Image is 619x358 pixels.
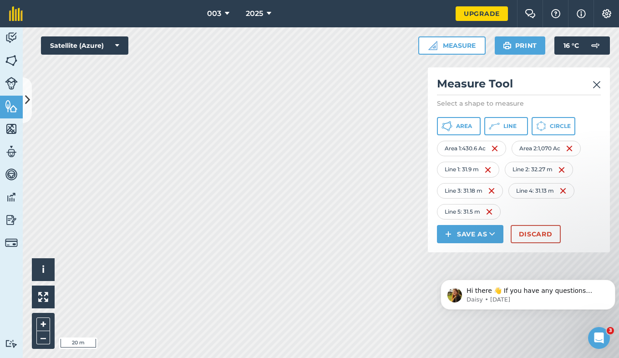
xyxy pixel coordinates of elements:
[246,8,263,19] span: 2025
[41,36,128,55] button: Satellite (Azure)
[554,36,610,55] button: 16 °C
[437,141,506,156] div: Area 1 : 430.6 Ac
[511,225,561,243] button: Discard
[593,79,601,90] img: svg+xml;base64,PHN2ZyB4bWxucz0iaHR0cDovL3d3dy53My5vcmcvMjAwMC9zdmciIHdpZHRoPSIyMiIgaGVpZ2h0PSIzMC...
[437,99,601,108] p: Select a shape to measure
[5,99,18,113] img: svg+xml;base64,PHN2ZyB4bWxucz0iaHR0cDovL3d3dy53My5vcmcvMjAwMC9zdmciIHdpZHRoPSI1NiIgaGVpZ2h0PSI2MC...
[207,8,221,19] span: 003
[588,327,610,349] iframe: Intercom live chat
[491,143,498,154] img: svg+xml;base64,PHN2ZyB4bWxucz0iaHR0cDovL3d3dy53My5vcmcvMjAwMC9zdmciIHdpZHRoPSIxNiIgaGVpZ2h0PSIyNC...
[36,331,50,344] button: –
[495,36,546,55] button: Print
[5,190,18,204] img: svg+xml;base64,PD94bWwgdmVyc2lvbj0iMS4wIiBlbmNvZGluZz0idXRmLTgiPz4KPCEtLSBHZW5lcmF0b3I6IEFkb2JlIE...
[445,229,452,240] img: svg+xml;base64,PHN2ZyB4bWxucz0iaHR0cDovL3d3dy53My5vcmcvMjAwMC9zdmciIHdpZHRoPSIxNCIgaGVpZ2h0PSIyNC...
[532,117,575,135] button: Circle
[505,162,573,177] div: Line 2 : 32.27 m
[418,36,486,55] button: Measure
[586,36,604,55] img: svg+xml;base64,PD94bWwgdmVyc2lvbj0iMS4wIiBlbmNvZGluZz0idXRmLTgiPz4KPCEtLSBHZW5lcmF0b3I6IEFkb2JlIE...
[456,6,508,21] a: Upgrade
[437,77,601,95] h2: Measure Tool
[559,185,567,196] img: svg+xml;base64,PHN2ZyB4bWxucz0iaHR0cDovL3d3dy53My5vcmcvMjAwMC9zdmciIHdpZHRoPSIxNiIgaGVpZ2h0PSIyNC...
[503,40,512,51] img: svg+xml;base64,PHN2ZyB4bWxucz0iaHR0cDovL3d3dy53My5vcmcvMjAwMC9zdmciIHdpZHRoPSIxOSIgaGVpZ2h0PSIyNC...
[437,261,619,324] iframe: Intercom notifications message
[5,339,18,348] img: svg+xml;base64,PD94bWwgdmVyc2lvbj0iMS4wIiBlbmNvZGluZz0idXRmLTgiPz4KPCEtLSBHZW5lcmF0b3I6IEFkb2JlIE...
[5,77,18,90] img: svg+xml;base64,PD94bWwgdmVyc2lvbj0iMS4wIiBlbmNvZGluZz0idXRmLTgiPz4KPCEtLSBHZW5lcmF0b3I6IEFkb2JlIE...
[601,9,612,18] img: A cog icon
[437,225,503,243] button: Save as
[566,143,573,154] img: svg+xml;base64,PHN2ZyB4bWxucz0iaHR0cDovL3d3dy53My5vcmcvMjAwMC9zdmciIHdpZHRoPSIxNiIgaGVpZ2h0PSIyNC...
[32,258,55,281] button: i
[9,6,23,21] img: fieldmargin Logo
[36,317,50,331] button: +
[456,123,472,130] span: Area
[512,141,581,156] div: Area 2 : 1,070 Ac
[577,8,586,19] img: svg+xml;base64,PHN2ZyB4bWxucz0iaHR0cDovL3d3dy53My5vcmcvMjAwMC9zdmciIHdpZHRoPSIxNyIgaGVpZ2h0PSIxNy...
[437,117,481,135] button: Area
[484,117,528,135] button: Line
[488,185,495,196] img: svg+xml;base64,PHN2ZyB4bWxucz0iaHR0cDovL3d3dy53My5vcmcvMjAwMC9zdmciIHdpZHRoPSIxNiIgaGVpZ2h0PSIyNC...
[607,327,614,334] span: 3
[5,213,18,227] img: svg+xml;base64,PD94bWwgdmVyc2lvbj0iMS4wIiBlbmNvZGluZz0idXRmLTgiPz4KPCEtLSBHZW5lcmF0b3I6IEFkb2JlIE...
[5,145,18,159] img: svg+xml;base64,PD94bWwgdmVyc2lvbj0iMS4wIiBlbmNvZGluZz0idXRmLTgiPz4KPCEtLSBHZW5lcmF0b3I6IEFkb2JlIE...
[38,292,48,302] img: Four arrows, one pointing top left, one top right, one bottom right and the last bottom left
[5,54,18,67] img: svg+xml;base64,PHN2ZyB4bWxucz0iaHR0cDovL3d3dy53My5vcmcvMjAwMC9zdmciIHdpZHRoPSI1NiIgaGVpZ2h0PSI2MC...
[42,264,45,275] span: i
[437,162,499,177] div: Line 1 : 31.9 m
[508,183,574,199] div: Line 4 : 31.13 m
[5,236,18,249] img: svg+xml;base64,PD94bWwgdmVyc2lvbj0iMS4wIiBlbmNvZGluZz0idXRmLTgiPz4KPCEtLSBHZW5lcmF0b3I6IEFkb2JlIE...
[437,183,503,199] div: Line 3 : 31.18 m
[5,31,18,45] img: svg+xml;base64,PD94bWwgdmVyc2lvbj0iMS4wIiBlbmNvZGluZz0idXRmLTgiPz4KPCEtLSBHZW5lcmF0b3I6IEFkb2JlIE...
[550,9,561,18] img: A question mark icon
[558,164,565,175] img: svg+xml;base64,PHN2ZyB4bWxucz0iaHR0cDovL3d3dy53My5vcmcvMjAwMC9zdmciIHdpZHRoPSIxNiIgaGVpZ2h0PSIyNC...
[486,206,493,217] img: svg+xml;base64,PHN2ZyB4bWxucz0iaHR0cDovL3d3dy53My5vcmcvMjAwMC9zdmciIHdpZHRoPSIxNiIgaGVpZ2h0PSIyNC...
[563,36,579,55] span: 16 ° C
[5,168,18,181] img: svg+xml;base64,PD94bWwgdmVyc2lvbj0iMS4wIiBlbmNvZGluZz0idXRmLTgiPz4KPCEtLSBHZW5lcmF0b3I6IEFkb2JlIE...
[525,9,536,18] img: Two speech bubbles overlapping with the left bubble in the forefront
[550,123,571,130] span: Circle
[428,41,437,50] img: Ruler icon
[503,123,517,130] span: Line
[5,122,18,136] img: svg+xml;base64,PHN2ZyB4bWxucz0iaHR0cDovL3d3dy53My5vcmcvMjAwMC9zdmciIHdpZHRoPSI1NiIgaGVpZ2h0PSI2MC...
[484,164,492,175] img: svg+xml;base64,PHN2ZyB4bWxucz0iaHR0cDovL3d3dy53My5vcmcvMjAwMC9zdmciIHdpZHRoPSIxNiIgaGVpZ2h0PSIyNC...
[437,204,501,220] div: Line 5 : 31.5 m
